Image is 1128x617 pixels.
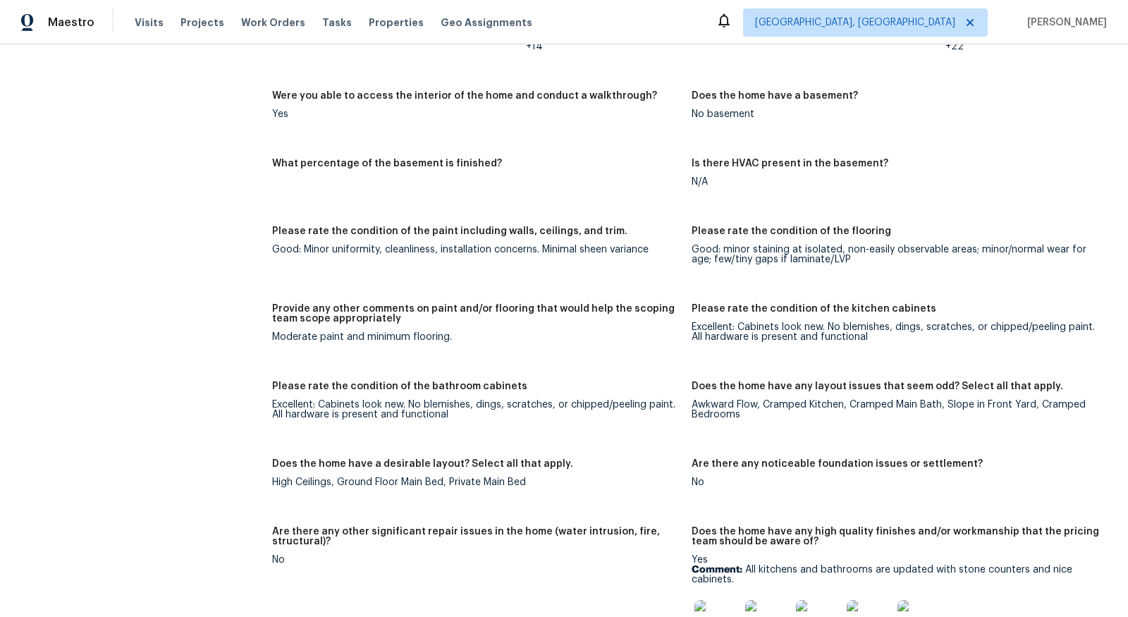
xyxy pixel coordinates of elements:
[526,42,543,51] span: +14
[272,332,680,342] div: Moderate paint and minimum flooring.
[692,177,1100,187] div: N/A
[180,16,224,30] span: Projects
[692,477,1100,487] div: No
[272,226,627,236] h5: Please rate the condition of the paint including walls, ceilings, and trim.
[692,245,1100,264] div: Good: minor staining at isolated, non-easily observable areas; minor/normal wear for age; few/tin...
[692,565,1100,585] p: All kitchens and bathrooms are updated with stone counters and nice cabinets.
[135,16,164,30] span: Visits
[692,159,888,169] h5: Is there HVAC present in the basement?
[272,400,680,420] div: Excellent: Cabinets look new. No blemishes, dings, scratches, or chipped/peeling paint. All hardw...
[692,565,742,575] b: Comment:
[945,42,964,51] span: +22
[692,400,1100,420] div: Awkward Flow, Cramped Kitchen, Cramped Main Bath, Slope in Front Yard, Cramped Bedrooms
[755,16,955,30] span: [GEOGRAPHIC_DATA], [GEOGRAPHIC_DATA]
[441,16,532,30] span: Geo Assignments
[241,16,305,30] span: Work Orders
[272,109,680,119] div: Yes
[272,477,680,487] div: High Ceilings, Ground Floor Main Bed, Private Main Bed
[272,304,680,324] h5: Provide any other comments on paint and/or flooring that would help the scoping team scope approp...
[272,555,680,565] div: No
[692,381,1063,391] h5: Does the home have any layout issues that seem odd? Select all that apply.
[692,459,983,469] h5: Are there any noticeable foundation issues or settlement?
[692,91,858,101] h5: Does the home have a basement?
[692,109,1100,119] div: No basement
[692,322,1100,342] div: Excellent: Cabinets look new. No blemishes, dings, scratches, or chipped/peeling paint. All hardw...
[1022,16,1107,30] span: [PERSON_NAME]
[272,245,680,255] div: Good: Minor uniformity, cleanliness, installation concerns. Minimal sheen variance
[272,381,527,391] h5: Please rate the condition of the bathroom cabinets
[692,527,1100,546] h5: Does the home have any high quality finishes and/or workmanship that the pricing team should be a...
[322,18,352,28] span: Tasks
[48,16,94,30] span: Maestro
[369,16,424,30] span: Properties
[692,226,891,236] h5: Please rate the condition of the flooring
[272,159,502,169] h5: What percentage of the basement is finished?
[272,91,657,101] h5: Were you able to access the interior of the home and conduct a walkthrough?
[272,527,680,546] h5: Are there any other significant repair issues in the home (water intrusion, fire, structural)?
[272,459,573,469] h5: Does the home have a desirable layout? Select all that apply.
[692,304,936,314] h5: Please rate the condition of the kitchen cabinets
